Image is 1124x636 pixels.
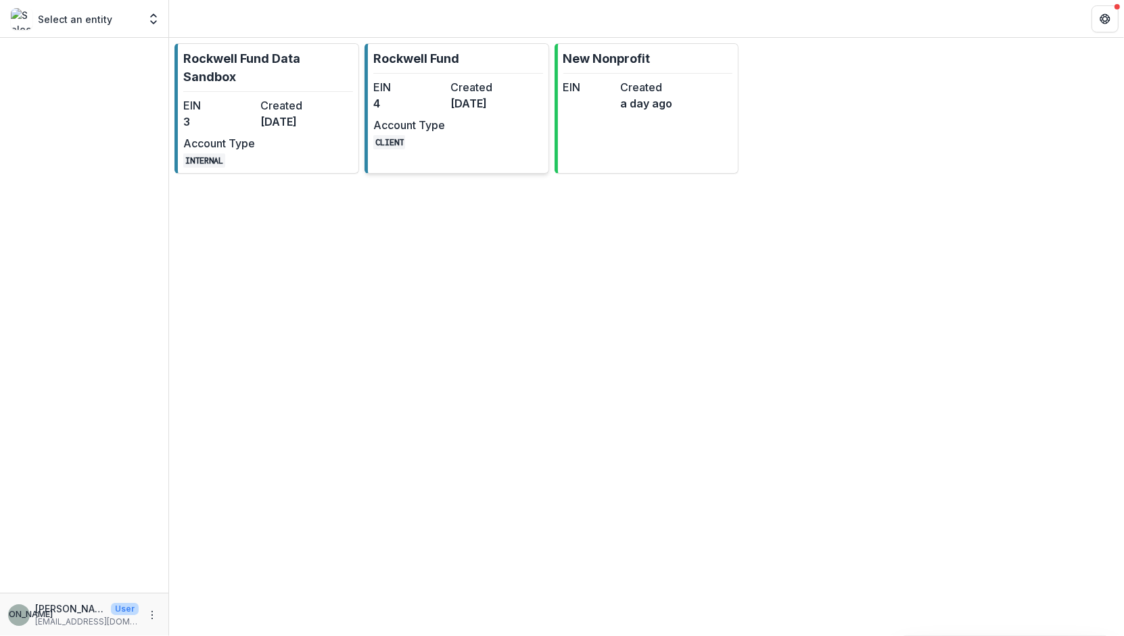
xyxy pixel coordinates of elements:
[373,49,459,68] p: Rockwell Fund
[1092,5,1119,32] button: Get Help
[183,135,255,151] dt: Account Type
[373,79,445,95] dt: EIN
[260,114,332,130] dd: [DATE]
[373,135,406,149] code: CLIENT
[111,603,139,615] p: User
[183,114,255,130] dd: 3
[35,616,139,628] p: [EMAIL_ADDRESS][DOMAIN_NAME]
[621,79,673,95] dt: Created
[621,95,673,112] dd: a day ago
[144,5,163,32] button: Open entity switcher
[450,79,522,95] dt: Created
[35,602,106,616] p: [PERSON_NAME]
[260,97,332,114] dt: Created
[563,49,651,68] p: New Nonprofit
[563,79,615,95] dt: EIN
[38,12,112,26] p: Select an entity
[365,43,549,174] a: Rockwell FundEIN4Created[DATE]Account TypeCLIENT
[144,607,160,623] button: More
[373,117,445,133] dt: Account Type
[174,43,359,174] a: Rockwell Fund Data SandboxEIN3Created[DATE]Account TypeINTERNAL
[555,43,739,174] a: New NonprofitEINCreateda day ago
[450,95,522,112] dd: [DATE]
[183,49,353,86] p: Rockwell Fund Data Sandbox
[183,153,225,168] code: INTERNAL
[373,95,445,112] dd: 4
[11,8,32,30] img: Select an entity
[183,97,255,114] dt: EIN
